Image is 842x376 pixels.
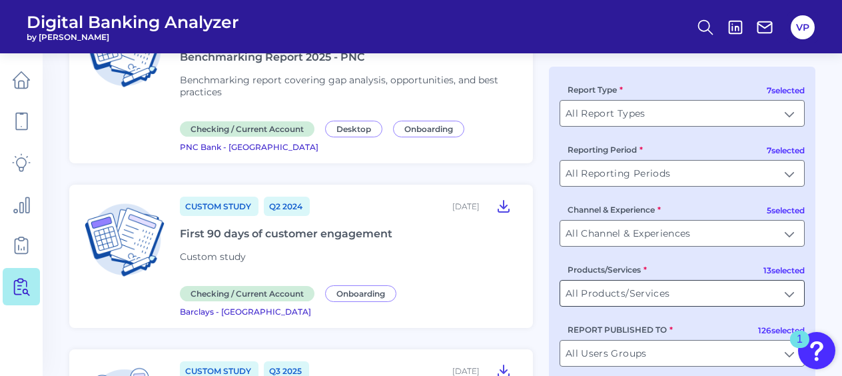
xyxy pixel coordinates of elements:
div: First 90 days of customer engagement [180,227,392,240]
div: 1 [797,339,803,357]
span: Checking / Current Account [180,286,314,301]
button: VP [791,15,815,39]
span: Onboarding [325,285,396,302]
a: Onboarding [325,287,402,299]
span: Barclays - [GEOGRAPHIC_DATA] [180,307,311,317]
label: Reporting Period [568,145,643,155]
span: Onboarding [393,121,464,137]
span: Benchmarking report covering gap analysis, opportunities, and best practices [180,74,498,98]
img: Checking / Current Account [80,195,169,285]
span: Checking / Current Account [180,121,314,137]
span: PNC Bank - [GEOGRAPHIC_DATA] [180,142,318,152]
label: Channel & Experience [568,205,661,215]
a: Desktop [325,122,388,135]
label: Products/Services [568,265,647,275]
label: Report Type [568,85,623,95]
label: REPORT PUBLISHED TO [568,325,673,335]
div: [DATE] [452,201,480,211]
a: Onboarding [393,122,470,135]
a: Custom Study [180,197,258,216]
span: by [PERSON_NAME] [27,32,239,42]
a: PNC Bank - [GEOGRAPHIC_DATA] [180,140,318,153]
span: Digital Banking Analyzer [27,12,239,32]
span: Desktop [325,121,382,137]
a: Checking / Current Account [180,122,320,135]
a: Q2 2024 [264,197,310,216]
span: Custom study [180,251,246,263]
button: First 90 days of customer engagement [490,195,517,217]
a: Checking / Current Account [180,287,320,299]
a: Barclays - [GEOGRAPHIC_DATA] [180,305,311,317]
button: Open Resource Center, 1 new notification [798,332,835,369]
div: [DATE] [452,366,480,376]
